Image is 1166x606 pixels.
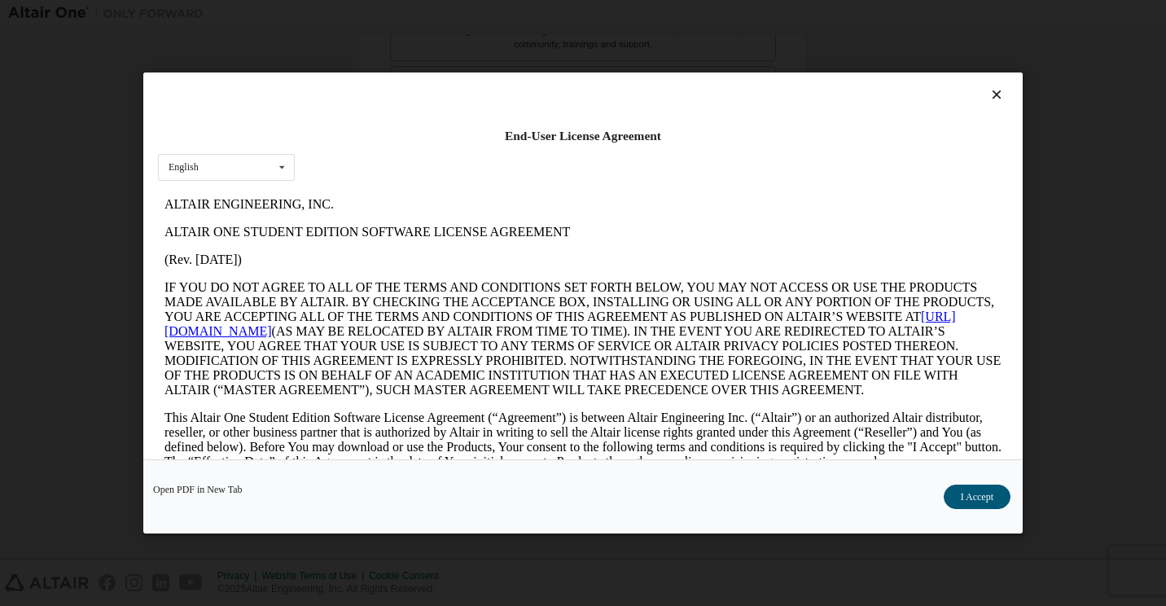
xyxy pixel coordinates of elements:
a: Open PDF in New Tab [153,485,243,494]
div: End-User License Agreement [158,128,1008,144]
button: I Accept [944,485,1010,509]
div: English [169,162,199,172]
p: (Rev. [DATE]) [7,62,844,77]
p: ALTAIR ONE STUDENT EDITION SOFTWARE LICENSE AGREEMENT [7,34,844,49]
p: ALTAIR ENGINEERING, INC. [7,7,844,21]
p: IF YOU DO NOT AGREE TO ALL OF THE TERMS AND CONDITIONS SET FORTH BELOW, YOU MAY NOT ACCESS OR USE... [7,90,844,207]
a: [URL][DOMAIN_NAME] [7,119,798,147]
p: This Altair One Student Edition Software License Agreement (“Agreement”) is between Altair Engine... [7,220,844,279]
